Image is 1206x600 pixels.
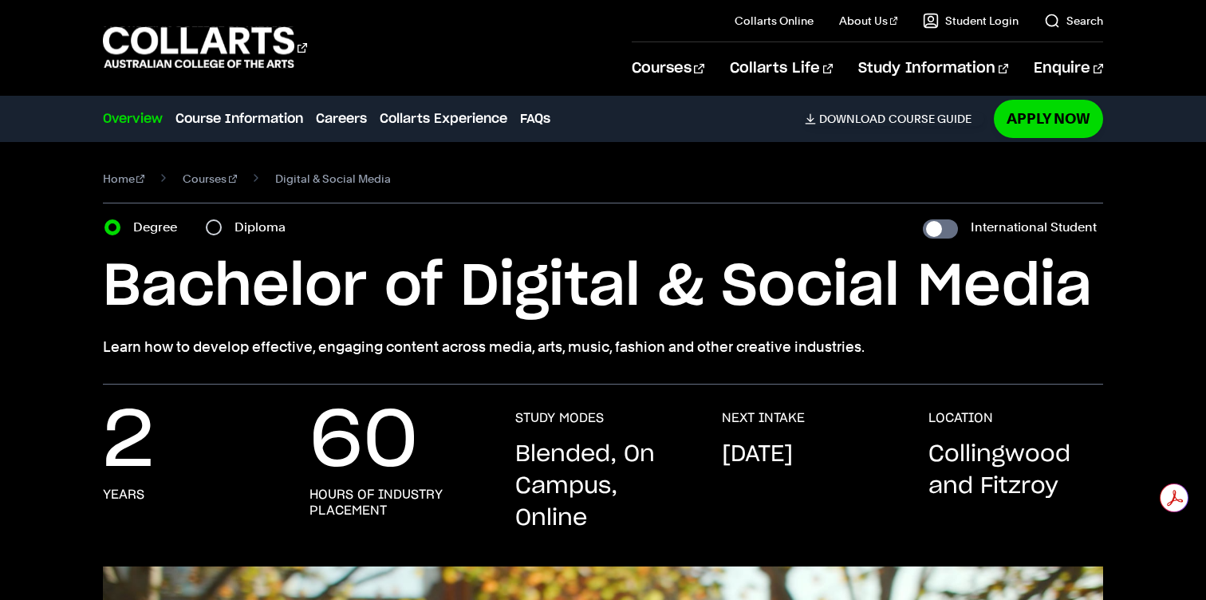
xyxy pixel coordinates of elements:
[928,410,993,426] h3: LOCATION
[839,13,898,29] a: About Us
[380,109,507,128] a: Collarts Experience
[730,42,833,95] a: Collarts Life
[722,410,805,426] h3: NEXT INTAKE
[928,439,1103,503] p: Collingwood and Fitzroy
[819,112,885,126] span: Download
[175,109,303,128] a: Course Information
[1034,42,1103,95] a: Enquire
[632,42,704,95] a: Courses
[133,216,187,239] label: Degree
[235,216,295,239] label: Diploma
[515,439,690,535] p: Blended, On Campus, Online
[103,410,154,474] p: 2
[1044,13,1103,29] a: Search
[103,487,144,503] h3: years
[858,42,1008,95] a: Study Information
[722,439,793,471] p: [DATE]
[515,410,604,426] h3: STUDY MODES
[103,168,145,190] a: Home
[103,25,307,70] div: Go to homepage
[309,487,484,519] h3: hours of industry placement
[316,109,367,128] a: Careers
[103,251,1104,323] h1: Bachelor of Digital & Social Media
[275,168,391,190] span: Digital & Social Media
[735,13,814,29] a: Collarts Online
[971,216,1097,239] label: International Student
[103,336,1104,358] p: Learn how to develop effective, engaging content across media, arts, music, fashion and other cre...
[923,13,1019,29] a: Student Login
[103,109,163,128] a: Overview
[520,109,550,128] a: FAQs
[805,112,984,126] a: DownloadCourse Guide
[309,410,418,474] p: 60
[183,168,237,190] a: Courses
[994,100,1103,137] a: Apply Now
